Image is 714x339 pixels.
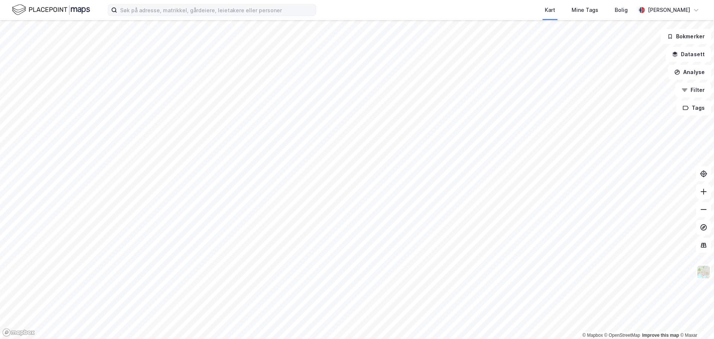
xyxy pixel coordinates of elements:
button: Tags [676,100,711,115]
div: Bolig [615,6,628,15]
a: OpenStreetMap [604,333,640,338]
div: Kart [545,6,555,15]
button: Filter [675,83,711,97]
div: Mine Tags [572,6,598,15]
button: Analyse [668,65,711,80]
img: Z [697,265,711,279]
div: [PERSON_NAME] [648,6,690,15]
input: Søk på adresse, matrikkel, gårdeiere, leietakere eller personer [117,4,316,16]
button: Bokmerker [661,29,711,44]
a: Mapbox [582,333,603,338]
button: Datasett [666,47,711,62]
a: Improve this map [642,333,679,338]
div: Kontrollprogram for chat [677,303,714,339]
img: logo.f888ab2527a4732fd821a326f86c7f29.svg [12,3,90,16]
iframe: Chat Widget [677,303,714,339]
a: Mapbox homepage [2,328,35,337]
